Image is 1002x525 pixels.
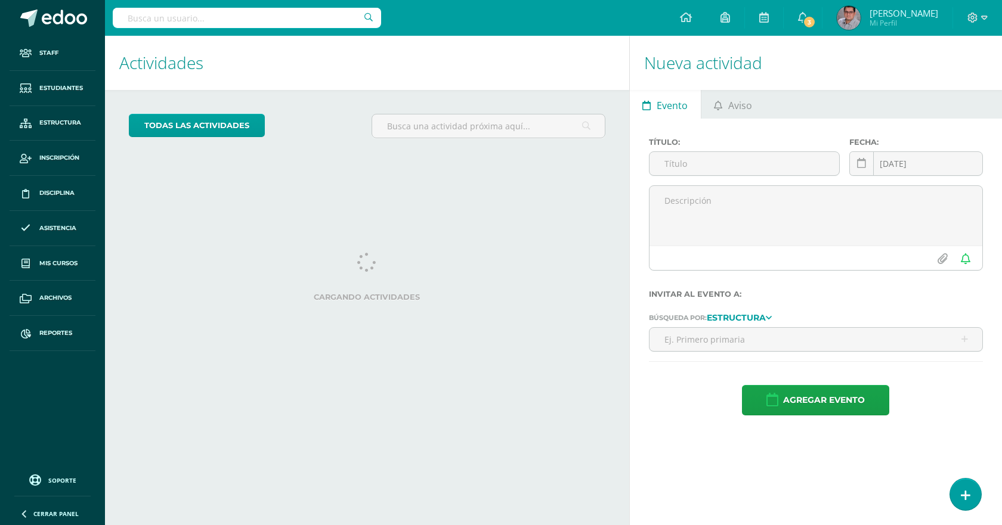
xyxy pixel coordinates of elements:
label: Título: [649,138,840,147]
span: Estudiantes [39,83,83,93]
a: Soporte [14,471,91,487]
label: Fecha: [849,138,983,147]
input: Ej. Primero primaria [650,328,982,351]
a: Archivos [10,281,95,316]
a: Evento [630,90,701,119]
span: Mi Perfil [870,18,938,28]
a: Disciplina [10,176,95,211]
span: Reportes [39,328,72,338]
input: Fecha de entrega [850,152,982,175]
a: Estructura [10,106,95,141]
input: Busca un usuario... [113,8,381,28]
a: Staff [10,36,95,71]
span: Cerrar panel [33,510,79,518]
span: Mis cursos [39,259,78,268]
span: Archivos [39,293,72,303]
a: Inscripción [10,141,95,176]
strong: Estructura [707,312,766,323]
a: Estudiantes [10,71,95,106]
a: Asistencia [10,211,95,246]
label: Cargando actividades [129,293,605,302]
a: Mis cursos [10,246,95,281]
h1: Nueva actividad [644,36,988,90]
span: Staff [39,48,58,58]
a: Aviso [701,90,765,119]
span: Aviso [728,91,752,120]
img: 49bf2ad755169fddcb80e080fcae1ab8.png [837,6,861,30]
input: Título [650,152,839,175]
span: Soporte [48,476,76,484]
label: Invitar al evento a: [649,290,983,299]
h1: Actividades [119,36,615,90]
span: [PERSON_NAME] [870,7,938,19]
a: Estructura [707,313,772,321]
a: Reportes [10,316,95,351]
button: Agregar evento [742,385,889,415]
span: Agregar evento [783,386,865,415]
span: 3 [803,15,816,29]
span: Asistencia [39,223,76,233]
span: Evento [657,91,688,120]
span: Disciplina [39,188,75,198]
a: todas las Actividades [129,114,265,137]
span: Búsqueda por: [649,313,707,322]
input: Busca una actividad próxima aquí... [372,114,604,138]
span: Inscripción [39,153,79,163]
span: Estructura [39,118,81,128]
